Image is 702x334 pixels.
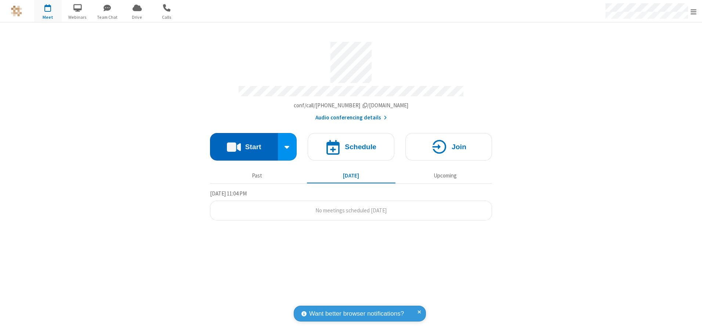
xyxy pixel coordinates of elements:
button: Schedule [308,133,394,161]
span: Want better browser notifications? [309,309,404,319]
h4: Schedule [345,143,376,150]
button: Audio conferencing details [315,114,387,122]
span: [DATE] 11:04 PM [210,190,247,197]
span: Drive [123,14,151,21]
span: Copy my meeting room link [294,102,409,109]
section: Today's Meetings [210,189,492,221]
span: No meetings scheduled [DATE] [315,207,387,214]
span: Calls [153,14,181,21]
button: Copy my meeting room linkCopy my meeting room link [294,101,409,110]
span: Team Chat [94,14,121,21]
div: Start conference options [278,133,297,161]
span: Webinars [64,14,91,21]
button: Join [405,133,492,161]
button: Past [213,169,301,183]
img: QA Selenium DO NOT DELETE OR CHANGE [11,6,22,17]
button: [DATE] [307,169,395,183]
h4: Start [245,143,261,150]
h4: Join [452,143,466,150]
span: Meet [34,14,62,21]
button: Upcoming [401,169,489,183]
button: Start [210,133,278,161]
section: Account details [210,36,492,122]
